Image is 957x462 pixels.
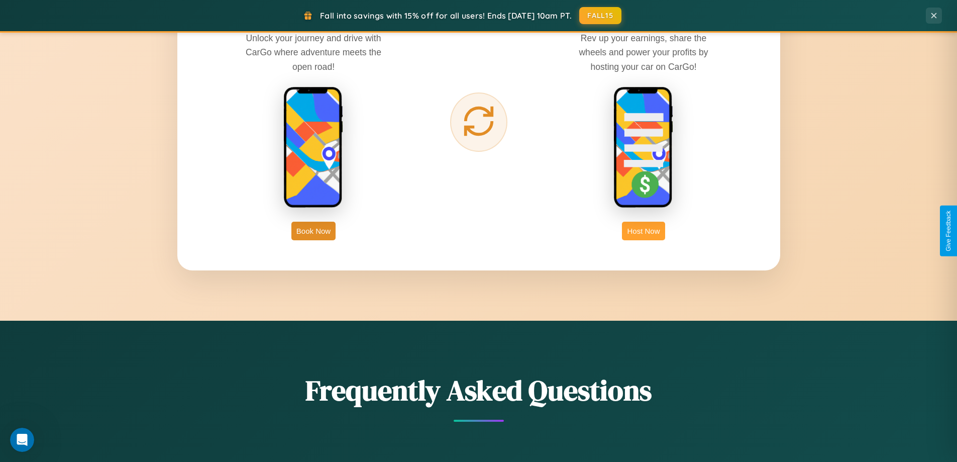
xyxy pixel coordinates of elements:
p: Rev up your earnings, share the wheels and power your profits by hosting your car on CarGo! [568,31,719,73]
button: FALL15 [579,7,621,24]
img: host phone [613,86,674,209]
p: Unlock your journey and drive with CarGo where adventure meets the open road! [238,31,389,73]
span: Fall into savings with 15% off for all users! Ends [DATE] 10am PT. [320,11,572,21]
img: rent phone [283,86,344,209]
h2: Frequently Asked Questions [177,371,780,410]
button: Host Now [622,222,665,240]
button: Book Now [291,222,336,240]
iframe: Intercom live chat [10,428,34,452]
div: Give Feedback [945,211,952,251]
